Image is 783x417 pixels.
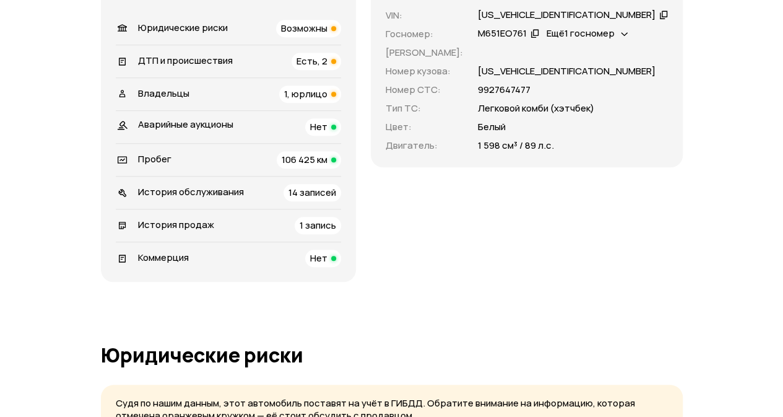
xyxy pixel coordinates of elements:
span: Есть, 2 [296,55,327,68]
p: Номер кузова : [386,64,463,78]
p: Тип ТС : [386,102,463,115]
span: Владельцы [138,87,189,100]
span: ДТП и происшествия [138,54,233,67]
span: Ещё 1 госномер [547,27,615,40]
p: Белый [478,120,506,134]
span: 1 запись [300,219,336,232]
p: [US_VEHICLE_IDENTIFICATION_NUMBER] [478,64,655,78]
span: Юридические риски [138,21,228,34]
p: [PERSON_NAME] : [386,46,463,59]
span: Пробег [138,152,171,165]
span: 1, юрлицо [284,87,327,100]
p: Цвет : [386,120,463,134]
h1: Юридические риски [101,344,683,366]
p: Госномер : [386,27,463,41]
span: Нет [310,252,327,265]
span: История продаж [138,218,214,231]
p: 9927647477 [478,83,530,97]
p: Двигатель : [386,139,463,152]
p: Легковой комби (хэтчбек) [478,102,594,115]
span: История обслуживания [138,185,244,198]
p: 1 598 см³ / 89 л.с. [478,139,554,152]
span: 106 425 км [282,153,327,166]
span: 14 записей [288,186,336,199]
span: Нет [310,120,327,133]
span: Аварийные аукционы [138,118,233,131]
span: Коммерция [138,251,189,264]
p: Номер СТС : [386,83,463,97]
div: М651ЕО761 [478,27,527,40]
p: VIN : [386,9,463,22]
div: [US_VEHICLE_IDENTIFICATION_NUMBER] [478,9,655,22]
span: Возможны [281,22,327,35]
